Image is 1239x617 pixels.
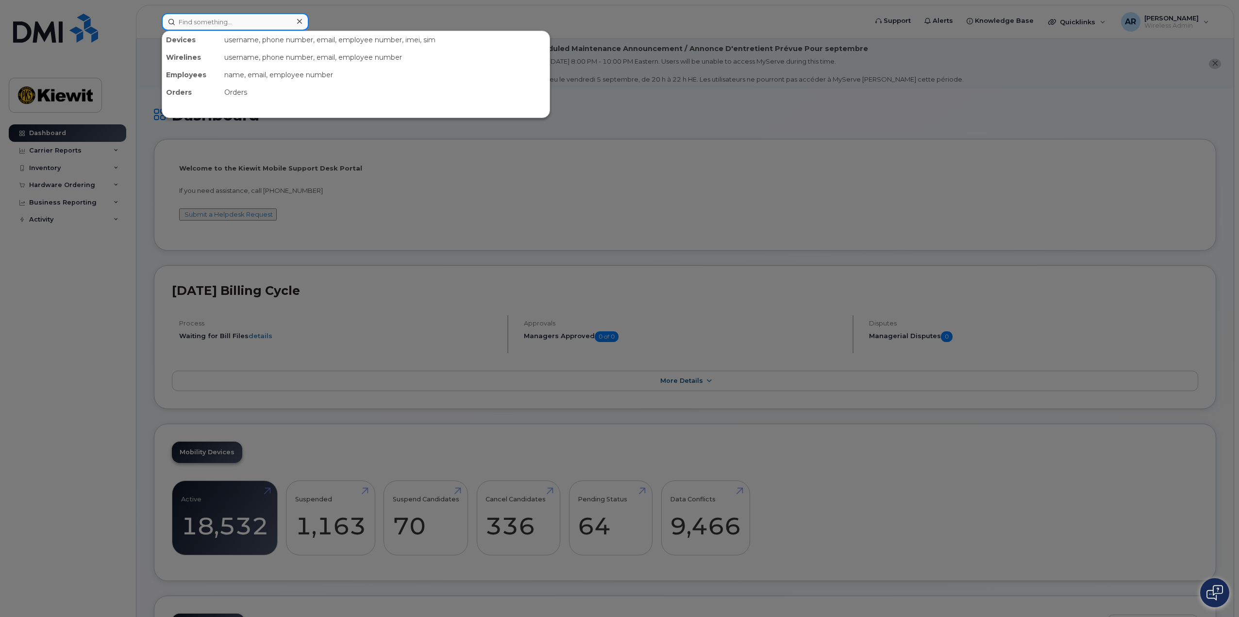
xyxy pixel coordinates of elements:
[162,31,220,49] div: Devices
[220,31,550,49] div: username, phone number, email, employee number, imei, sim
[220,66,550,84] div: name, email, employee number
[162,66,220,84] div: Employees
[1206,585,1223,600] img: Open chat
[220,84,550,101] div: Orders
[220,49,550,66] div: username, phone number, email, employee number
[162,49,220,66] div: Wirelines
[162,84,220,101] div: Orders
